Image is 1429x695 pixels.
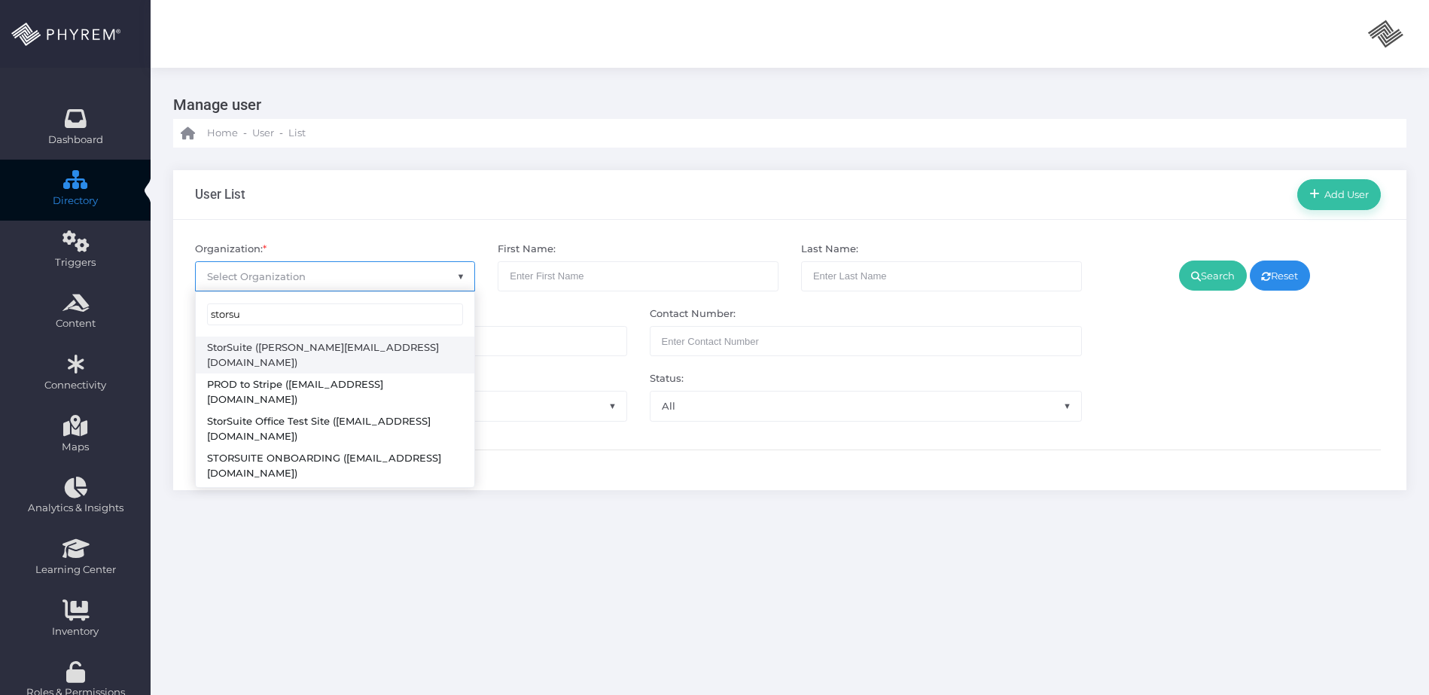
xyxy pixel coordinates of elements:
span: Learning Center [10,562,141,578]
span: Select Organization [207,270,306,282]
span: Dashboard [48,133,103,148]
span: Maps [62,440,89,455]
span: Connectivity [10,378,141,393]
input: Enter First Name [498,261,778,291]
label: Organization: [195,242,267,257]
li: PROD to Stripe ([EMAIL_ADDRESS][DOMAIN_NAME]) [196,373,475,410]
li: STORSUITE ONBOARDING ([EMAIL_ADDRESS][DOMAIN_NAME]) [196,447,475,484]
span: Inventory [10,624,141,639]
input: Enter Last Name [801,261,1082,291]
label: Contact Number: [650,306,736,322]
a: Reset [1250,261,1311,291]
li: Test Insurance ORG ([EMAIL_ADDRESS][DOMAIN_NAME]) [196,484,475,521]
label: First Name: [498,242,556,257]
span: Triggers [10,255,141,270]
a: Search [1179,261,1247,291]
label: Status: [650,371,684,386]
span: List [288,126,306,141]
a: User [252,119,274,148]
span: Directory [10,194,141,209]
label: Last Name: [801,242,858,257]
span: User [252,126,274,141]
li: StorSuite ([PERSON_NAME][EMAIL_ADDRESS][DOMAIN_NAME]) [196,337,475,373]
a: Add User [1297,179,1381,209]
input: Maximum of 10 digits required [650,326,1082,356]
h3: Manage user [173,90,1395,119]
a: List [288,119,306,148]
li: StorSuite Office Test Site ([EMAIL_ADDRESS][DOMAIN_NAME]) [196,410,475,447]
h3: User List [195,187,245,202]
a: Home [181,119,238,148]
span: All [651,392,1081,420]
li: - [277,126,285,141]
span: Content [10,316,141,331]
span: Analytics & Insights [10,501,141,516]
span: Home [207,126,238,141]
span: All [650,391,1082,421]
span: Add User [1320,188,1370,200]
li: - [241,126,249,141]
